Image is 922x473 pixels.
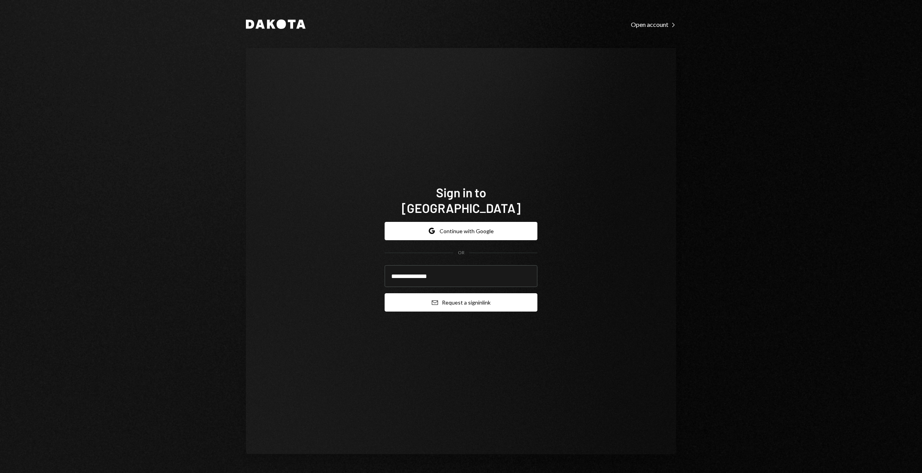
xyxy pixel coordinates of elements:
div: Open account [631,21,676,28]
button: Continue with Google [385,222,537,240]
h1: Sign in to [GEOGRAPHIC_DATA] [385,184,537,216]
div: OR [458,250,465,256]
a: Open account [631,20,676,28]
button: Request a signinlink [385,293,537,312]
